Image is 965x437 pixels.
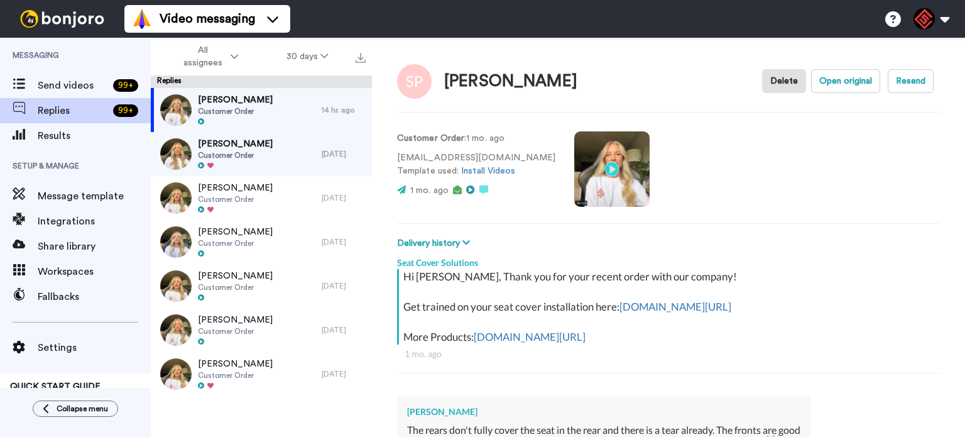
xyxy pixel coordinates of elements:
[397,152,555,178] p: [EMAIL_ADDRESS][DOMAIN_NAME] Template used:
[160,270,192,302] img: 62401c04-7ad4-4ef9-b427-36f55b24b825-thumb.jpg
[198,238,273,248] span: Customer Order
[160,94,192,126] img: 6f48f6f6-2143-4c3e-82bc-2925ef78c7a5-thumb.jpg
[198,314,273,326] span: [PERSON_NAME]
[474,330,586,343] a: [DOMAIN_NAME][URL]
[263,45,352,68] button: 30 days
[177,44,228,69] span: All assignees
[160,314,192,346] img: b54035e2-4d99-4c48-b1d6-28864ee44743-thumb.jpg
[356,53,366,63] img: export.svg
[151,88,372,132] a: [PERSON_NAME]Customer Order14 hr. ago
[198,358,273,370] span: [PERSON_NAME]
[132,9,152,29] img: vm-color.svg
[38,103,108,118] span: Replies
[198,326,273,336] span: Customer Order
[160,10,255,28] span: Video messaging
[160,138,192,170] img: 398deb54-9925-44c4-930b-9fce91f32fc7-thumb.jpg
[38,78,108,93] span: Send videos
[38,189,151,204] span: Message template
[38,289,151,304] span: Fallbacks
[151,220,372,264] a: [PERSON_NAME]Customer Order[DATE]
[10,382,101,391] span: QUICK START GUIDE
[322,369,366,379] div: [DATE]
[461,167,515,175] a: Install Videos
[198,138,273,150] span: [PERSON_NAME]
[198,182,273,194] span: [PERSON_NAME]
[198,282,273,292] span: Customer Order
[198,226,273,238] span: [PERSON_NAME]
[888,69,934,93] button: Resend
[151,75,372,88] div: Replies
[151,264,372,308] a: [PERSON_NAME]Customer Order[DATE]
[151,132,372,176] a: [PERSON_NAME]Customer Order[DATE]
[322,105,366,115] div: 14 hr. ago
[113,79,138,92] div: 99 +
[15,10,109,28] img: bj-logo-header-white.svg
[38,214,151,229] span: Integrations
[397,250,940,269] div: Seat Cover Solutions
[38,128,151,143] span: Results
[811,69,880,93] button: Open original
[113,104,138,117] div: 99 +
[405,348,932,360] div: 1 mo. ago
[198,270,273,282] span: [PERSON_NAME]
[153,39,263,74] button: All assignees
[198,106,273,116] span: Customer Order
[397,132,555,145] p: : 1 mo. ago
[38,239,151,254] span: Share library
[160,182,192,214] img: 0db70c1f-9ce0-4807-80f1-5d7cfd762dd6-thumb.jpg
[410,186,449,195] span: 1 mo. ago
[397,236,474,250] button: Delivery history
[619,300,731,313] a: [DOMAIN_NAME][URL]
[397,134,464,143] strong: Customer Order
[403,269,937,345] div: Hi [PERSON_NAME], Thank you for your recent order with our company! Get trained on your seat cove...
[322,193,366,203] div: [DATE]
[352,47,369,66] button: Export all results that match these filters now.
[198,370,273,380] span: Customer Order
[397,64,432,99] img: Image of Shamus Peck
[160,226,192,258] img: 9b378d04-2bb3-4839-8373-308b6e21f757-thumb.jpg
[38,340,151,355] span: Settings
[33,401,118,417] button: Collapse menu
[160,358,192,390] img: 510d7485-7224-45f7-8d51-e209e135d2ea-thumb.jpg
[151,176,372,220] a: [PERSON_NAME]Customer Order[DATE]
[57,404,108,414] span: Collapse menu
[407,406,800,418] div: [PERSON_NAME]
[322,281,366,291] div: [DATE]
[322,149,366,159] div: [DATE]
[151,308,372,352] a: [PERSON_NAME]Customer Order[DATE]
[762,69,806,93] button: Delete
[38,264,151,279] span: Workspaces
[198,94,273,106] span: [PERSON_NAME]
[444,72,577,91] div: [PERSON_NAME]
[198,194,273,204] span: Customer Order
[151,352,372,396] a: [PERSON_NAME]Customer Order[DATE]
[198,150,273,160] span: Customer Order
[322,325,366,335] div: [DATE]
[322,237,366,247] div: [DATE]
